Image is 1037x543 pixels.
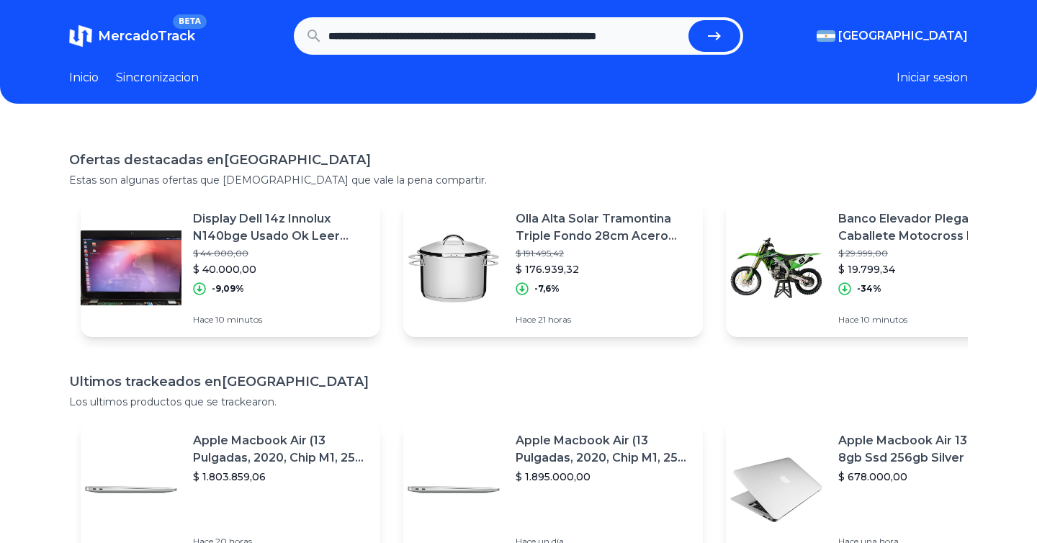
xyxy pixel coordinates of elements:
p: Estas son algunas ofertas que [DEMOGRAPHIC_DATA] que vale la pena compartir. [69,173,968,187]
a: Featured imageDisplay Dell 14z Innolux N140bge Usado Ok Leer Descripcion$ 44.000,00$ 40.000,00-9,... [81,199,380,337]
p: $ 176.939,32 [516,262,691,277]
h1: Ofertas destacadas en [GEOGRAPHIC_DATA] [69,150,968,170]
p: Hace 10 minutos [838,314,1014,326]
p: Apple Macbook Air (13 Pulgadas, 2020, Chip M1, 256 Gb De Ssd, 8 Gb De Ram) - Plata [193,432,369,467]
p: Apple Macbook Air (13 Pulgadas, 2020, Chip M1, 256 Gb De Ssd, 8 Gb De Ram) - Plata [516,432,691,467]
p: $ 191.495,42 [516,248,691,259]
p: Apple Macbook Air 13 Core I5 8gb Ssd 256gb Silver [838,432,1014,467]
img: Featured image [726,217,827,318]
p: $ 1.803.859,06 [193,470,369,484]
img: Featured image [81,217,181,318]
img: Featured image [726,439,827,540]
p: $ 44.000,00 [193,248,369,259]
p: Los ultimos productos que se trackearon. [69,395,968,409]
span: BETA [173,14,207,29]
img: MercadoTrack [69,24,92,48]
p: Hace 21 horas [516,314,691,326]
a: Featured imageBanco Elevador Plegable Caballete Motocross Enduro$ 29.999,00$ 19.799,34-34%Hace 10... [726,199,1025,337]
p: $ 40.000,00 [193,262,369,277]
img: Featured image [403,217,504,318]
p: Display Dell 14z Innolux N140bge Usado Ok Leer Descripcion [193,210,369,245]
p: Hace 10 minutos [193,314,369,326]
img: Featured image [403,439,504,540]
p: -7,6% [534,283,560,295]
span: MercadoTrack [98,28,195,44]
p: $ 678.000,00 [838,470,1014,484]
p: $ 29.999,00 [838,248,1014,259]
p: Olla Alta Solar Tramontina Triple Fondo 28cm Acero Inox 12l [516,210,691,245]
button: Iniciar sesion [897,69,968,86]
img: Featured image [81,439,181,540]
img: Argentina [817,30,835,42]
p: Banco Elevador Plegable Caballete Motocross Enduro [838,210,1014,245]
button: [GEOGRAPHIC_DATA] [817,27,968,45]
p: -34% [857,283,881,295]
a: Featured imageOlla Alta Solar Tramontina Triple Fondo 28cm Acero Inox 12l$ 191.495,42$ 176.939,32... [403,199,703,337]
span: [GEOGRAPHIC_DATA] [838,27,968,45]
p: -9,09% [212,283,244,295]
a: Inicio [69,69,99,86]
a: MercadoTrackBETA [69,24,195,48]
p: $ 1.895.000,00 [516,470,691,484]
h1: Ultimos trackeados en [GEOGRAPHIC_DATA] [69,372,968,392]
p: $ 19.799,34 [838,262,1014,277]
a: Sincronizacion [116,69,199,86]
